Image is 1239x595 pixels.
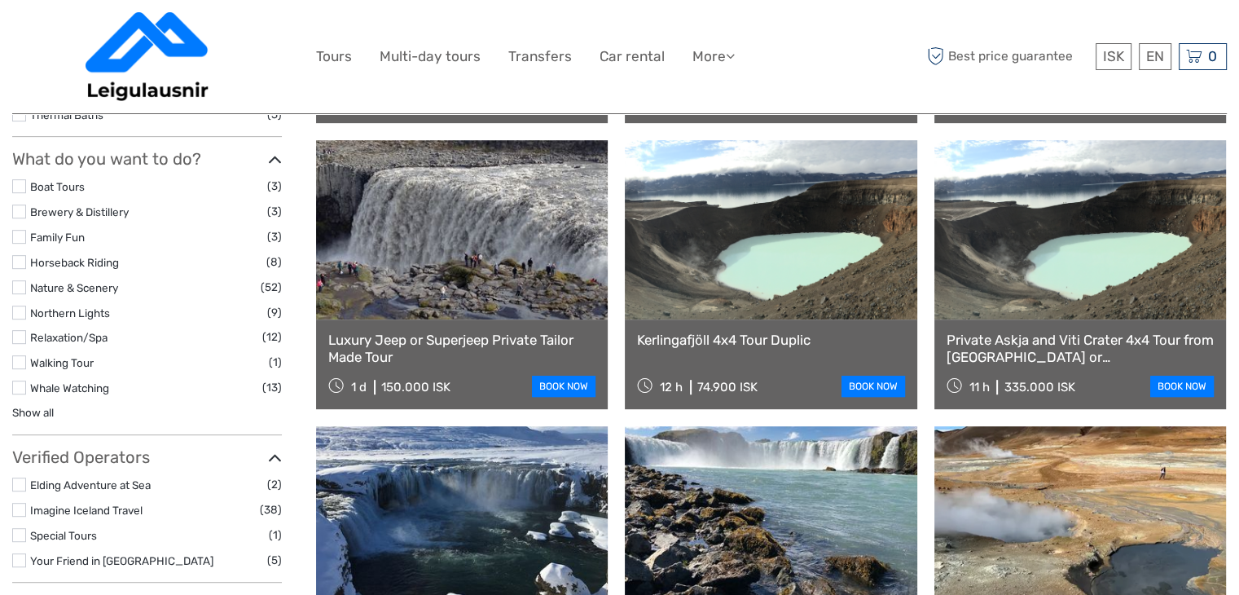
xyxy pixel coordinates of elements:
[187,25,207,45] button: Open LiveChat chat widget
[508,45,572,68] a: Transfers
[30,331,108,344] a: Relaxation/Spa
[260,500,282,519] span: (38)
[266,253,282,271] span: (8)
[692,45,735,68] a: More
[923,43,1092,70] span: Best price guarantee
[267,202,282,221] span: (3)
[600,45,665,68] a: Car rental
[23,29,184,42] p: We're away right now. Please check back later!
[532,376,595,397] a: book now
[262,328,282,346] span: (12)
[969,380,989,394] span: 11 h
[12,149,282,169] h3: What do you want to do?
[267,177,282,196] span: (3)
[269,526,282,544] span: (1)
[316,45,352,68] a: Tours
[30,381,109,394] a: Whale Watching
[30,529,97,542] a: Special Tours
[1004,380,1074,394] div: 335.000 ISK
[267,551,282,570] span: (5)
[380,45,481,68] a: Multi-day tours
[30,256,119,269] a: Horseback Riding
[637,332,904,348] a: Kerlingafjöll 4x4 Tour Duplic
[261,278,282,297] span: (52)
[267,227,282,246] span: (3)
[30,554,213,567] a: Your Friend in [GEOGRAPHIC_DATA]
[269,353,282,372] span: (1)
[262,378,282,397] span: (13)
[267,475,282,494] span: (2)
[30,356,94,369] a: Walking Tour
[86,12,209,101] img: 3237-1562bb6b-eaa9-480f-8daa-79aa4f7f02e6_logo_big.png
[1150,376,1214,397] a: book now
[30,281,118,294] a: Nature & Scenery
[30,180,85,193] a: Boat Tours
[381,380,450,394] div: 150.000 ISK
[697,380,758,394] div: 74.900 ISK
[30,231,85,244] a: Family Fun
[1206,48,1219,64] span: 0
[1139,43,1171,70] div: EN
[1103,48,1124,64] span: ISK
[30,108,103,121] a: Thermal Baths
[30,504,143,517] a: Imagine Iceland Travel
[267,303,282,322] span: (9)
[660,380,683,394] span: 12 h
[12,447,282,467] h3: Verified Operators
[30,478,151,491] a: Elding Adventure at Sea
[12,406,54,419] a: Show all
[328,332,595,365] a: Luxury Jeep or Superjeep Private Tailor Made Tour
[841,376,905,397] a: book now
[30,306,110,320] a: Northern Lights
[30,205,129,218] a: Brewery & Distillery
[267,105,282,124] span: (3)
[351,380,367,394] span: 1 d
[947,332,1214,365] a: Private Askja and Viti Crater 4x4 Tour from [GEOGRAPHIC_DATA] or [GEOGRAPHIC_DATA]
